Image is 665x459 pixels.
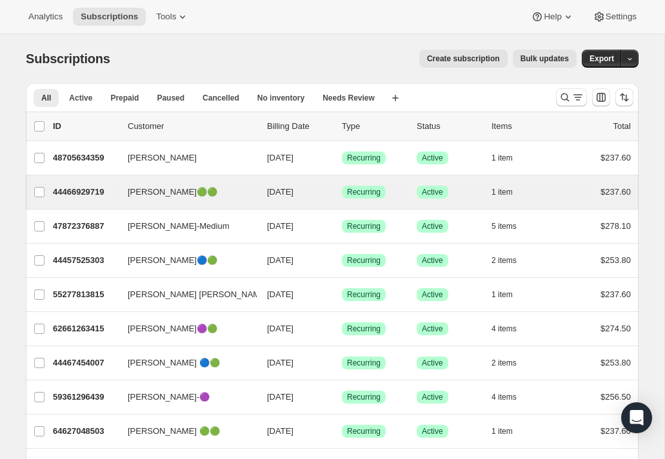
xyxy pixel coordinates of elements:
p: 44466929719 [53,186,117,199]
span: $237.60 [600,153,631,162]
span: Active [422,187,443,197]
span: Bulk updates [521,54,569,64]
span: [DATE] [267,358,293,367]
span: Recurring [347,289,381,300]
span: Export [590,54,614,64]
span: Active [422,324,443,334]
span: [DATE] [267,153,293,162]
p: Billing Date [267,120,332,133]
span: [PERSON_NAME] [128,151,197,164]
button: [PERSON_NAME]-🟣 [120,387,249,407]
span: Active [422,426,443,436]
div: IDCustomerBilling DateTypeStatusItemsTotal [53,120,631,133]
span: Active [422,153,443,163]
button: [PERSON_NAME] [120,148,249,168]
button: Search and filter results [556,88,587,106]
span: $278.10 [600,221,631,231]
button: [PERSON_NAME]🔵🟢 [120,250,249,271]
span: Create subscription [427,54,500,64]
button: [PERSON_NAME] 🟢🟢 [120,421,249,442]
span: Tools [156,12,176,22]
span: [DATE] [267,255,293,265]
button: [PERSON_NAME]-Medium [120,216,249,237]
button: Sort the results [615,88,633,106]
p: Customer [128,120,257,133]
button: Tools [148,8,197,26]
p: Total [613,120,631,133]
p: 62661263415 [53,322,117,335]
span: Active [422,221,443,231]
button: [PERSON_NAME]🟣🟢 [120,318,249,339]
span: 2 items [491,255,517,266]
div: 44457525303[PERSON_NAME]🔵🟢[DATE]SuccessRecurringSuccessActive2 items$253.80 [53,251,631,269]
span: [DATE] [267,324,293,333]
span: Recurring [347,153,381,163]
span: All [41,93,51,103]
span: $253.80 [600,358,631,367]
button: 4 items [491,388,531,406]
span: Recurring [347,358,381,368]
button: Create subscription [419,50,508,68]
span: Cancelled [203,93,239,103]
button: [PERSON_NAME]🟢🟢 [120,182,249,202]
span: [PERSON_NAME]🟢🟢 [128,186,217,199]
button: Export [582,50,622,68]
span: $274.50 [600,324,631,333]
span: [DATE] [267,187,293,197]
button: [PERSON_NAME] 🔵🟢 [120,353,249,373]
span: [PERSON_NAME]-🟣 [128,391,210,404]
span: Active [422,358,443,368]
span: Analytics [28,12,63,22]
span: Active [422,255,443,266]
button: 5 items [491,217,531,235]
span: $237.60 [600,426,631,436]
button: Subscriptions [73,8,146,26]
span: 1 item [491,187,513,197]
span: [PERSON_NAME]🟣🟢 [128,322,217,335]
div: 44467454007[PERSON_NAME] 🔵🟢[DATE]SuccessRecurringSuccessActive2 items$253.80 [53,354,631,372]
span: 5 items [491,221,517,231]
p: 64627048503 [53,425,117,438]
span: [PERSON_NAME] 🟢🟢 [128,425,220,438]
span: Recurring [347,392,381,402]
span: Help [544,12,561,22]
span: Active [422,392,443,402]
span: Recurring [347,255,381,266]
p: 44467454007 [53,356,117,369]
span: 2 items [491,358,517,368]
span: [PERSON_NAME]🔵🟢 [128,254,217,267]
button: 2 items [491,354,531,372]
div: 48705634359[PERSON_NAME][DATE]SuccessRecurringSuccessActive1 item$237.60 [53,149,631,167]
button: 2 items [491,251,531,269]
p: ID [53,120,117,133]
span: Recurring [347,426,381,436]
span: $253.80 [600,255,631,265]
div: 47872376887[PERSON_NAME]-Medium[DATE]SuccessRecurringSuccessActive5 items$278.10 [53,217,631,235]
div: 62661263415[PERSON_NAME]🟣🟢[DATE]SuccessRecurringSuccessActive4 items$274.50 [53,320,631,338]
div: 64627048503[PERSON_NAME] 🟢🟢[DATE]SuccessRecurringSuccessActive1 item$237.60 [53,422,631,440]
button: Customize table column order and visibility [592,88,610,106]
span: 1 item [491,289,513,300]
button: Settings [585,8,644,26]
span: Recurring [347,324,381,334]
p: 48705634359 [53,151,117,164]
span: [PERSON_NAME]-Medium [128,220,229,233]
div: 55277813815[PERSON_NAME] [PERSON_NAME]🟡🟢[DATE]SuccessRecurringSuccessActive1 item$237.60 [53,286,631,304]
span: 4 items [491,392,517,402]
span: Active [69,93,92,103]
span: Recurring [347,221,381,231]
p: 47872376887 [53,220,117,233]
span: [PERSON_NAME] 🔵🟢 [128,356,220,369]
button: 4 items [491,320,531,338]
span: [DATE] [267,392,293,402]
div: 44466929719[PERSON_NAME]🟢🟢[DATE]SuccessRecurringSuccessActive1 item$237.60 [53,183,631,201]
button: Create new view [385,89,406,107]
p: 59361296439 [53,391,117,404]
div: Type [342,120,406,133]
button: 1 item [491,286,527,304]
span: [DATE] [267,426,293,436]
span: Needs Review [323,93,375,103]
span: 4 items [491,324,517,334]
span: Settings [606,12,637,22]
p: 55277813815 [53,288,117,301]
